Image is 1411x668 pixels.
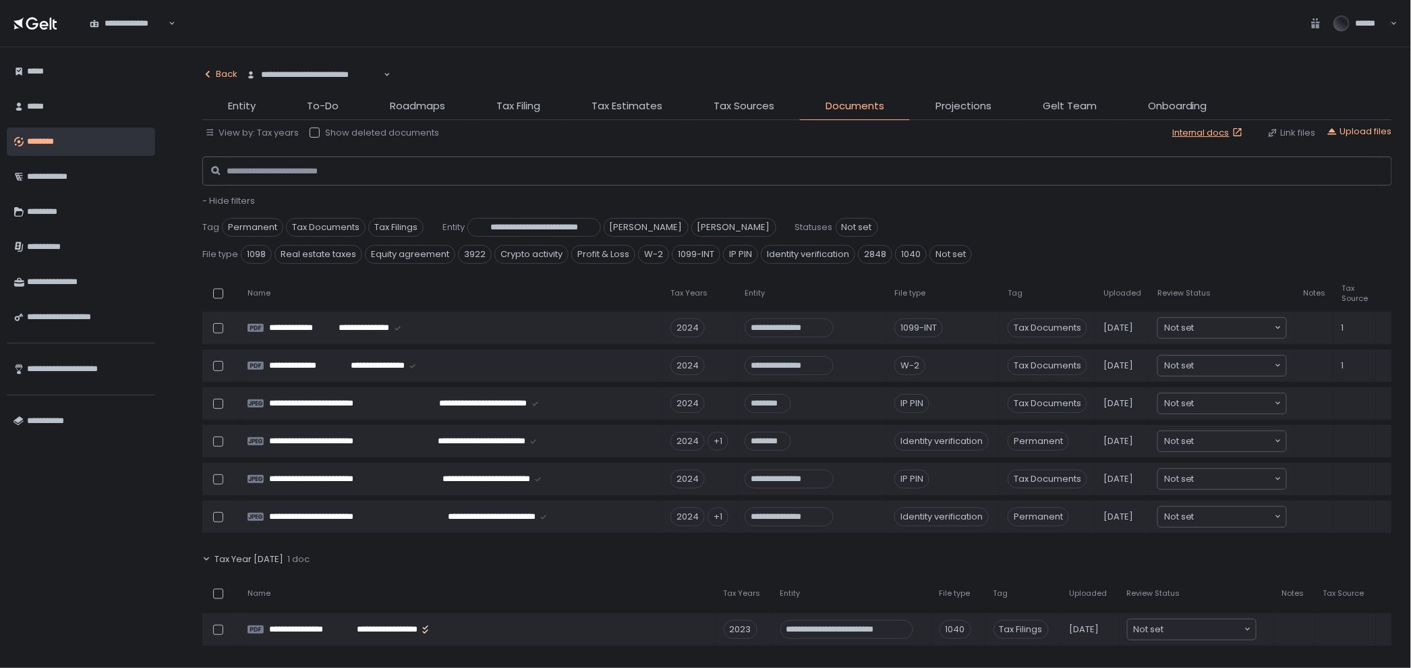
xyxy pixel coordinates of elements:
span: Tax Documents [286,218,366,237]
span: Documents [826,99,884,114]
span: [DATE] [1103,511,1133,523]
span: Not set [1164,321,1194,335]
span: Not set [1164,359,1194,372]
input: Search for option [1194,435,1273,448]
span: 1 doc [287,553,310,565]
div: 2024 [670,356,705,375]
span: Tax Year [DATE] [214,553,283,565]
div: Search for option [81,9,175,37]
div: IP PIN [894,470,929,489]
span: File type [894,289,925,299]
span: Tax Estimates [592,99,662,114]
span: Tax Filing [496,99,540,114]
div: 2024 [670,470,705,489]
span: Tax Filings [994,620,1049,639]
span: Tag [994,589,1008,599]
button: - Hide filters [202,195,255,207]
span: Review Status [1127,589,1180,599]
div: 2024 [670,507,705,526]
span: Review Status [1157,289,1211,299]
span: Equity agreement [365,245,455,264]
span: Not set [1164,397,1194,410]
div: 2024 [670,432,705,451]
div: Identity verification [894,507,989,526]
span: 1 [1342,360,1344,372]
div: 2024 [670,318,705,337]
span: 3922 [458,245,492,264]
span: Notes [1282,589,1304,599]
span: Projections [935,99,991,114]
span: [DATE] [1103,397,1133,410]
span: Identity verification [761,245,855,264]
span: Tax Documents [1008,394,1087,413]
span: Tag [1008,289,1023,299]
span: Not set [929,245,972,264]
div: Search for option [1158,469,1286,489]
input: Search for option [1194,397,1273,410]
div: 2023 [724,620,757,639]
span: To-Do [307,99,339,114]
span: Tax Years [670,289,708,299]
span: File type [202,248,238,260]
div: 1099-INT [894,318,943,337]
button: Upload files [1327,126,1392,138]
span: Profit & Loss [571,245,635,264]
input: Search for option [1194,359,1273,372]
span: Tax Source [1342,284,1368,304]
div: Search for option [1128,619,1256,640]
span: Tax Years [724,589,761,599]
button: View by: Tax years [205,127,299,139]
span: Entity [780,589,801,599]
span: [DATE] [1103,360,1133,372]
span: File type [940,589,971,599]
span: Entity [228,99,256,114]
span: Not set [1164,472,1194,486]
span: Entity [745,289,765,299]
div: Search for option [1158,318,1286,338]
div: 2024 [670,394,705,413]
span: Not set [836,218,878,237]
span: Name [248,589,270,599]
div: IP PIN [894,394,929,413]
span: Tax Documents [1008,470,1087,489]
span: Tax Sources [714,99,774,114]
span: 1040 [895,245,927,264]
span: [DATE] [1069,623,1099,636]
div: +1 [708,507,728,526]
div: +1 [708,432,728,451]
div: Search for option [1158,507,1286,527]
span: Tax Filings [368,218,424,237]
button: Back [202,61,237,88]
div: 1040 [940,620,971,639]
span: [PERSON_NAME] [604,218,689,237]
span: Not set [1134,623,1164,636]
span: Roadmaps [390,99,445,114]
span: Uploaded [1069,589,1107,599]
span: Gelt Team [1043,99,1097,114]
span: Name [248,289,270,299]
input: Search for option [1194,321,1273,335]
span: Not set [1164,435,1194,448]
span: Crypto activity [494,245,569,264]
span: Tax Documents [1008,356,1087,375]
div: Search for option [237,61,391,89]
span: - Hide filters [202,194,255,207]
span: Notes [1303,289,1325,299]
span: Permanent [222,218,283,237]
span: [PERSON_NAME] [691,218,776,237]
span: Tax Documents [1008,318,1087,337]
span: Entity [442,221,465,233]
span: Onboarding [1148,99,1207,114]
span: Uploaded [1103,289,1141,299]
span: 1 [1342,322,1344,334]
span: Permanent [1008,507,1069,526]
button: Link files [1267,127,1316,139]
a: Internal docs [1172,127,1246,139]
span: Permanent [1008,432,1069,451]
span: Real estate taxes [275,245,362,264]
